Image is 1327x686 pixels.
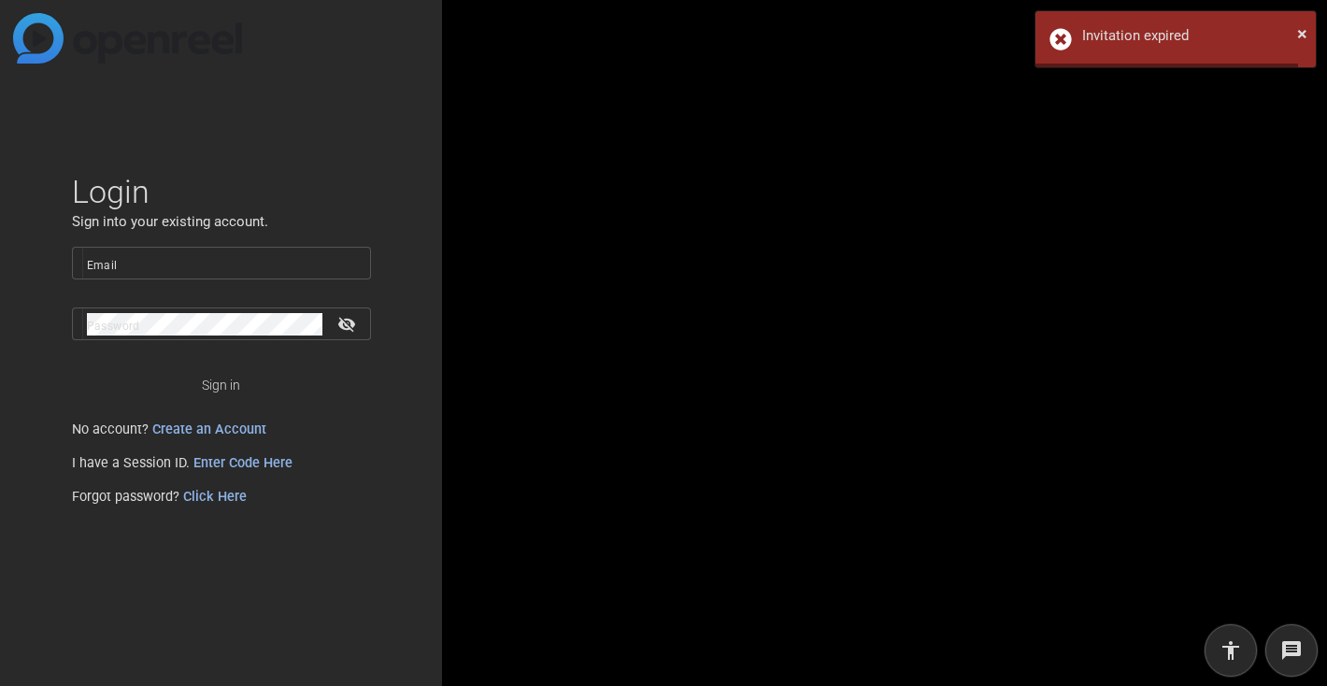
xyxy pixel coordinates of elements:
[1297,22,1307,45] span: ×
[1082,25,1302,47] div: Invitation expired
[72,489,248,505] span: Forgot password?
[326,310,371,337] mat-icon: visibility_off
[72,211,371,232] p: Sign into your existing account.
[1280,639,1303,662] mat-icon: message
[13,13,242,64] img: blue-gradient.svg
[183,489,247,505] a: Click Here
[87,320,140,333] mat-label: Password
[72,368,371,402] button: Sign in
[1220,639,1242,662] mat-icon: accessibility
[152,422,266,437] a: Create an Account
[72,172,371,211] span: Login
[72,422,267,437] span: No account?
[193,455,293,471] a: Enter Code Here
[87,259,118,272] mat-label: Email
[1297,20,1307,48] button: Close
[202,362,240,408] span: Sign in
[72,455,293,471] span: I have a Session ID.
[87,252,356,275] input: Enter Email Address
